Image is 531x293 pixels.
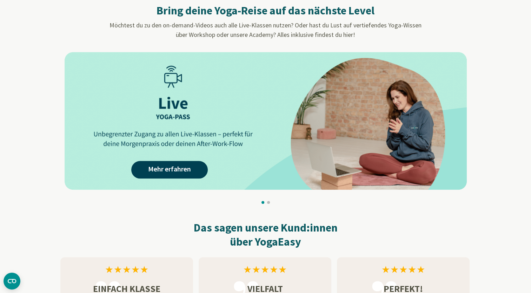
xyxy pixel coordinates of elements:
p: Möchtest du zu den on-demand-Videos auch alle Live-Klassen nutzen? Oder hast du Lust auf vertiefe... [72,20,460,39]
a: Mehr erfahren [131,161,208,178]
img: AAffA0nNPuCLAAAAAElFTkSuQmCC [65,52,467,190]
h2: Bring deine Yoga-Reise auf das nächste Level [72,4,460,18]
button: CMP-Widget öffnen [4,273,20,289]
h2: Das sagen unsere Kund:innen über YogaEasy [60,221,471,249]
